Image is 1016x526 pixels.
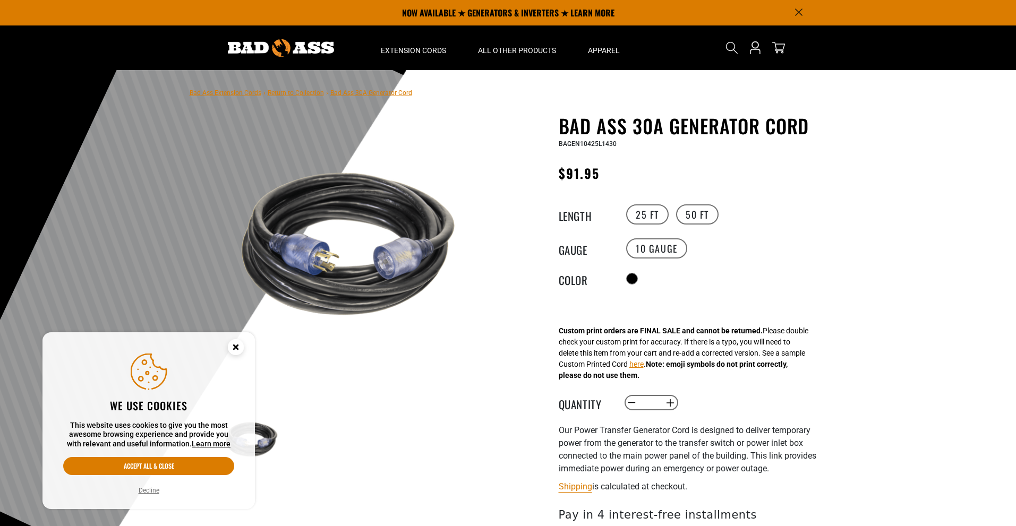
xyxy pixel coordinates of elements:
[559,481,592,491] a: Shipping
[723,39,740,56] summary: Search
[626,204,669,225] label: 25 FT
[190,86,412,99] nav: breadcrumbs
[559,325,808,381] div: Please double check your custom print for accuracy. If there is a typo, you will need to delete t...
[676,204,719,225] label: 50 FT
[263,89,266,97] span: ›
[228,39,334,57] img: Bad Ass Extension Cords
[559,479,819,494] div: is calculated at checkout.
[559,360,788,380] strong: Note: emoji symbols do not print correctly, please do not use them.
[559,208,612,221] legend: Length
[190,89,261,97] a: Bad Ass Extension Cords
[629,359,644,370] button: here
[63,399,234,412] h2: We use cookies
[559,242,612,255] legend: Gauge
[42,332,255,510] aside: Cookie Consent
[381,46,446,55] span: Extension Cords
[559,140,617,148] span: BAGEN10425L1430
[572,25,636,70] summary: Apparel
[559,424,819,475] p: Our Power Transfer Generator Cord is designed to deliver temporary power from the generator to th...
[559,163,600,183] span: $91.95
[330,89,412,97] span: Bad Ass 30A Generator Cord
[135,485,163,496] button: Decline
[559,115,819,137] h1: Bad Ass 30A Generator Cord
[365,25,462,70] summary: Extension Cords
[63,421,234,449] p: This website uses cookies to give you the most awesome browsing experience and provide you with r...
[588,46,620,55] span: Apparel
[268,89,324,97] a: Return to Collection
[221,117,477,373] img: black
[559,326,763,335] strong: Custom print orders are FINAL SALE and cannot be returned.
[63,457,234,475] button: Accept all & close
[478,46,556,55] span: All Other Products
[462,25,572,70] summary: All Other Products
[326,89,328,97] span: ›
[559,396,612,410] label: Quantity
[559,272,612,286] legend: Color
[192,439,230,448] a: Learn more
[626,238,687,258] label: 10 GAUGE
